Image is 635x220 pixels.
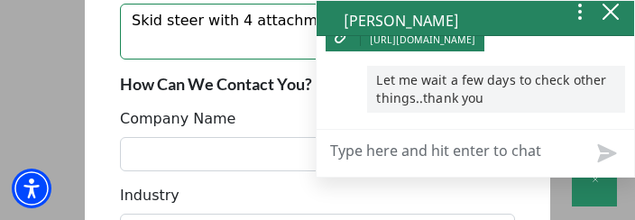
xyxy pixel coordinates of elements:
[367,66,625,113] p: Let me wait a few days to check other things..thank you
[120,73,515,95] p: How Can We Contact You?
[596,3,625,23] button: close chatbox
[120,185,179,206] label: Industry
[344,10,562,37] p: [PERSON_NAME]
[370,33,475,46] span: [URL][DOMAIN_NAME]
[572,152,617,206] button: Close Chatbox
[576,130,634,177] button: Send message
[120,108,235,130] label: Company Name
[564,1,596,25] button: Open chat options menu
[12,169,51,208] div: Accessibility Menu
[317,36,634,129] div: chat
